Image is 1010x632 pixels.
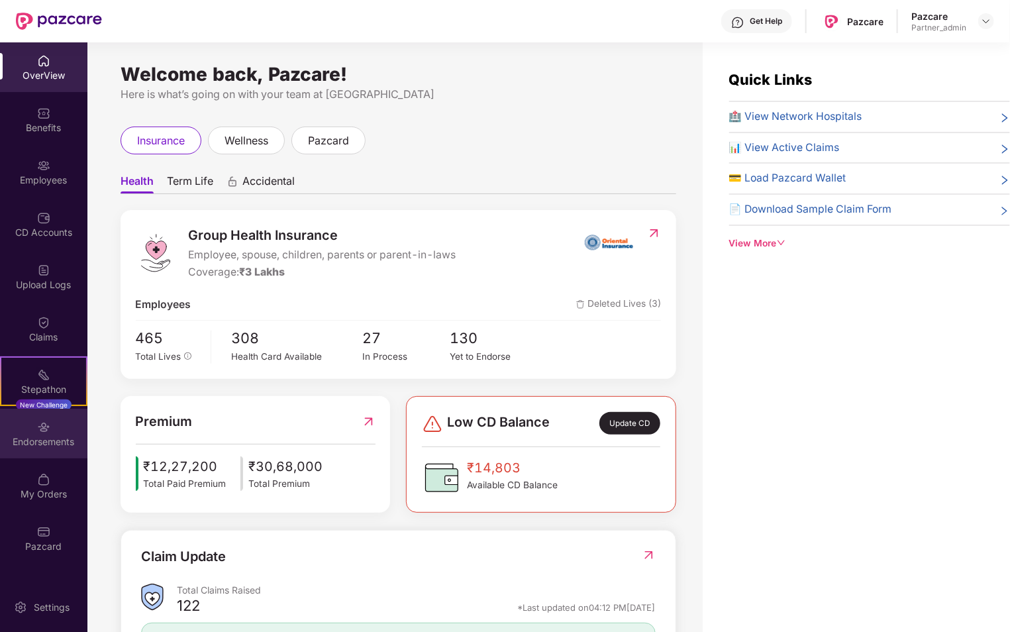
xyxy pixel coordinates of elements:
[136,327,201,350] span: 465
[37,421,50,434] img: svg+xml;base64,PHN2ZyBpZD0iRW5kb3JzZW1lbnRzIiB4bWxucz0iaHR0cDovL3d3dy53My5vcmcvMjAwMC9zdmciIHdpZH...
[308,132,349,149] span: pazcard
[467,478,558,493] span: Available CD Balance
[242,174,295,193] span: Accidental
[189,264,456,281] div: Coverage:
[184,352,192,360] span: info-circle
[136,411,193,432] span: Premium
[450,350,537,364] div: Yet to Endorse
[731,16,744,29] img: svg+xml;base64,PHN2ZyBpZD0iSGVscC0zMngzMiIgeG1sbnM9Imh0dHA6Ly93d3cudzMub3JnLzIwMDAvc3ZnIiB3aWR0aD...
[231,350,362,364] div: Health Card Available
[729,170,846,187] span: 💳 Load Pazcard Wallet
[136,297,191,313] span: Employees
[1,383,86,396] div: Stepathon
[177,596,200,619] div: 122
[822,12,841,31] img: Pazcare_Logo.png
[141,584,164,611] img: ClaimsSummaryIcon
[362,411,376,432] img: RedirectIcon
[14,601,27,614] img: svg+xml;base64,PHN2ZyBpZD0iU2V0dGluZy0yMHgyMCIgeG1sbnM9Imh0dHA6Ly93d3cudzMub3JnLzIwMDAvc3ZnIiB3aW...
[240,266,285,278] span: ₹3 Lakhs
[450,327,537,350] span: 130
[999,173,1010,187] span: right
[137,132,185,149] span: insurance
[37,368,50,382] img: svg+xml;base64,PHN2ZyB4bWxucz0iaHR0cDovL3d3dy53My5vcmcvMjAwMC9zdmciIHdpZHRoPSIyMSIgaGVpZ2h0PSIyMC...
[37,525,50,539] img: svg+xml;base64,PHN2ZyBpZD0iUGF6Y2FyZCIgeG1sbnM9Imh0dHA6Ly93d3cudzMub3JnLzIwMDAvc3ZnIiB3aWR0aD0iMj...
[422,458,462,498] img: CDBalanceIcon
[362,327,450,350] span: 27
[576,297,661,313] span: Deleted Lives (3)
[189,247,456,264] span: Employee, spouse, children, parents or parent-in-laws
[37,159,50,172] img: svg+xml;base64,PHN2ZyBpZD0iRW1wbG95ZWVzIiB4bWxucz0iaHR0cDovL3d3dy53My5vcmcvMjAwMC9zdmciIHdpZHRoPS...
[37,316,50,329] img: svg+xml;base64,PHN2ZyBpZD0iQ2xhaW0iIHhtbG5zPSJodHRwOi8vd3d3LnczLm9yZy8yMDAwL3N2ZyIgd2lkdGg9IjIwIi...
[37,473,50,486] img: svg+xml;base64,PHN2ZyBpZD0iTXlfT3JkZXJzIiBkYXRhLW5hbWU9Ik15IE9yZGVycyIgeG1sbnM9Imh0dHA6Ly93d3cudz...
[362,350,450,364] div: In Process
[37,264,50,277] img: svg+xml;base64,PHN2ZyBpZD0iVXBsb2FkX0xvZ3MiIGRhdGEtbmFtZT0iVXBsb2FkIExvZ3MiIHhtbG5zPSJodHRwOi8vd3...
[16,13,102,30] img: New Pazcare Logo
[177,584,656,596] div: Total Claims Raised
[37,107,50,120] img: svg+xml;base64,PHN2ZyBpZD0iQmVuZWZpdHMiIHhtbG5zPSJodHRwOi8vd3d3LnczLm9yZy8yMDAwL3N2ZyIgd2lkdGg9Ij...
[576,300,585,309] img: deleteIcon
[999,204,1010,218] span: right
[141,547,226,567] div: Claim Update
[248,456,323,477] span: ₹30,68,000
[729,140,840,156] span: 📊 View Active Claims
[999,111,1010,125] span: right
[447,412,550,435] span: Low CD Balance
[231,327,362,350] span: 308
[30,601,74,614] div: Settings
[248,477,323,492] span: Total Premium
[750,16,782,26] div: Get Help
[121,86,676,103] div: Here is what’s going on with your team at [GEOGRAPHIC_DATA]
[136,233,176,273] img: logo
[37,54,50,68] img: svg+xml;base64,PHN2ZyBpZD0iSG9tZSIgeG1sbnM9Imh0dHA6Ly93d3cudzMub3JnLzIwMDAvc3ZnIiB3aWR0aD0iMjAiIG...
[467,458,558,478] span: ₹14,803
[642,549,656,562] img: RedirectIcon
[167,174,213,193] span: Term Life
[647,227,661,240] img: RedirectIcon
[777,238,786,248] span: down
[584,225,634,258] img: insurerIcon
[16,399,72,410] div: New Challenge
[136,456,138,491] img: icon
[999,142,1010,156] span: right
[599,412,660,435] div: Update CD
[911,23,966,33] div: Partner_admin
[121,69,676,79] div: Welcome back, Pazcare!
[136,351,181,362] span: Total Lives
[240,456,243,491] img: icon
[729,71,813,88] span: Quick Links
[847,15,884,28] div: Pazcare
[121,174,154,193] span: Health
[227,176,238,187] div: animation
[729,201,892,218] span: 📄 Download Sample Claim Form
[729,237,1010,251] div: View More
[911,10,966,23] div: Pazcare
[981,16,991,26] img: svg+xml;base64,PHN2ZyBpZD0iRHJvcGRvd24tMzJ4MzIiIHhtbG5zPSJodHRwOi8vd3d3LnczLm9yZy8yMDAwL3N2ZyIgd2...
[518,602,656,613] div: *Last updated on 04:12 PM[DATE]
[422,413,443,435] img: svg+xml;base64,PHN2ZyBpZD0iRGFuZ2VyLTMyeDMyIiB4bWxucz0iaHR0cDovL3d3dy53My5vcmcvMjAwMC9zdmciIHdpZH...
[144,456,227,477] span: ₹12,27,200
[225,132,268,149] span: wellness
[189,225,456,246] span: Group Health Insurance
[144,477,227,492] span: Total Paid Premium
[37,211,50,225] img: svg+xml;base64,PHN2ZyBpZD0iQ0RfQWNjb3VudHMiIGRhdGEtbmFtZT0iQ0QgQWNjb3VudHMiIHhtbG5zPSJodHRwOi8vd3...
[729,109,862,125] span: 🏥 View Network Hospitals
